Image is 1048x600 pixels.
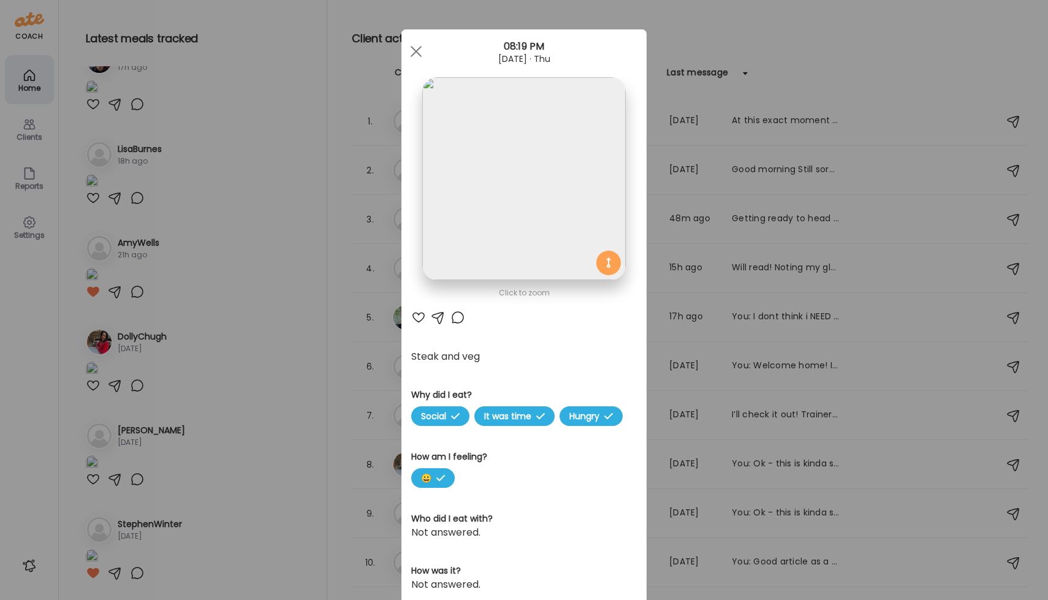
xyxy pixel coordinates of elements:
h3: Why did I eat? [411,389,637,401]
div: 08:19 PM [401,39,647,54]
img: images%2F1qYfsqsWO6WAqm9xosSfiY0Hazg1%2FxTdKU6kIJm8RzTJvZXMX%2FsH2rwXwnLZATIfKsZaZj_1080 [422,77,625,280]
div: Not answered. [411,577,637,592]
div: Click to zoom [411,286,637,300]
span: 😀 [411,468,455,488]
h3: Who did I eat with? [411,512,637,525]
h3: How was it? [411,564,637,577]
div: [DATE] · Thu [401,54,647,64]
span: Social [411,406,469,426]
span: Hungry [560,406,623,426]
div: Not answered. [411,525,637,540]
div: Steak and veg [411,349,637,364]
h3: How am I feeling? [411,450,637,463]
span: It was time [474,406,555,426]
